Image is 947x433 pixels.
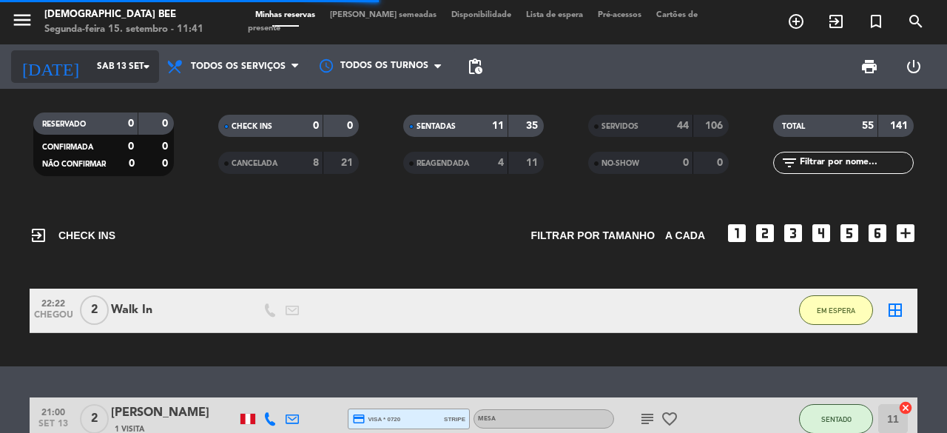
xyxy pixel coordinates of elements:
strong: 8 [313,158,319,168]
i: looks_6 [866,221,889,245]
span: CONFIRMADA [42,144,93,151]
div: LOG OUT [892,44,936,89]
span: pending_actions [466,58,484,75]
i: subject [638,410,656,428]
i: border_all [886,301,904,319]
span: TOTAL [782,123,805,130]
div: Walk In [111,301,237,320]
span: EM ESPERA [817,306,855,315]
i: power_settings_new [905,58,923,75]
strong: 0 [162,141,171,152]
span: RESERVADO [42,121,86,128]
span: CHEGOU [35,310,72,327]
i: credit_card [352,412,365,426]
span: CANCELADA [232,160,277,167]
i: looks_3 [781,221,805,245]
span: 2 [80,295,109,325]
span: [PERSON_NAME] semeadas [323,11,444,19]
div: [DEMOGRAPHIC_DATA] Bee [44,7,203,22]
strong: 0 [683,158,689,168]
i: exit_to_app [827,13,845,30]
span: print [860,58,878,75]
i: arrow_drop_down [138,58,155,75]
div: [PERSON_NAME] [111,403,237,423]
i: looks_5 [838,221,861,245]
strong: 0 [129,158,135,169]
strong: 4 [498,158,504,168]
i: looks_two [753,221,777,245]
button: EM ESPERA [799,295,873,325]
span: Filtrar por tamanho [531,227,655,244]
span: Mesa [478,416,496,422]
strong: 55 [862,121,874,131]
span: NÃO CONFIRMAR [42,161,106,168]
strong: 0 [128,141,134,152]
span: CHECK INS [232,123,272,130]
strong: 11 [492,121,504,131]
strong: 35 [526,121,541,131]
strong: 141 [890,121,911,131]
i: looks_one [725,221,749,245]
span: NO-SHOW [601,160,639,167]
strong: 0 [313,121,319,131]
i: [DATE] [11,50,90,83]
span: Lista de espera [519,11,590,19]
span: SENTADO [821,415,852,423]
span: 22:22 [35,294,72,311]
strong: 0 [128,118,134,129]
span: Todos os serviços [191,61,286,72]
strong: 0 [347,121,356,131]
strong: 0 [717,158,726,168]
strong: 0 [162,158,171,169]
span: SENTADAS [417,123,456,130]
i: turned_in_not [867,13,885,30]
i: cancel [898,400,913,415]
strong: 11 [526,158,541,168]
span: SERVIDOS [601,123,638,130]
div: Segunda-feira 15. setembro - 11:41 [44,22,203,37]
strong: 106 [705,121,726,131]
span: 21:00 [35,403,72,420]
span: REAGENDADA [417,160,469,167]
span: PESQUISA [896,9,936,34]
span: Minhas reservas [248,11,323,19]
i: exit_to_app [30,226,47,244]
i: looks_4 [809,221,833,245]
span: Pré-acessos [590,11,649,19]
i: search [907,13,925,30]
span: A CADA [665,227,705,244]
strong: 44 [677,121,689,131]
span: CHECK INS [30,226,115,244]
span: stripe [444,414,465,424]
i: filter_list [781,154,798,172]
input: Filtrar por nome... [798,155,913,171]
i: menu [11,9,33,31]
span: Disponibilidade [444,11,519,19]
i: add_circle_outline [787,13,805,30]
strong: 21 [341,158,356,168]
strong: 0 [162,118,171,129]
button: menu [11,9,33,36]
i: add_box [894,221,917,245]
i: favorite_border [661,410,678,428]
span: visa * 0720 [352,412,400,426]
